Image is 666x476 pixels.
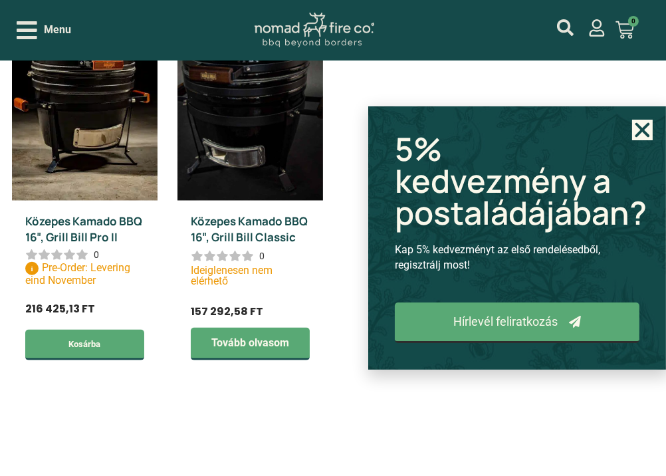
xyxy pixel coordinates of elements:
span: 0 [628,16,639,27]
a: 0 [600,13,650,47]
p: Pre-Order: Levering eind November [25,262,144,286]
a: Közepes Kamado BBQ 16″, Grill Bill Classic [191,213,308,245]
a: “Közepes Kamado BBQ 16", Grill Bill Classic” termékről több információ [191,328,310,360]
h2: 5% kedvezmény a postaládájában? [395,133,639,229]
span: Menu [44,22,71,38]
span: 157 292,58 Ft [191,304,263,319]
a: Close [632,120,653,140]
a: mijn account [557,19,574,36]
a: Közepes Kamado BBQ 16″, Grill Bill Pro II [25,213,142,245]
div: 0 [94,248,99,261]
a: Kosárba: “Közepes Kamado BBQ 16", Grill Bill Pro II” [25,330,144,360]
a: mijn account [588,19,606,37]
p: Kap 5% kedvezményt az első rendelésedből, regisztrálj most! [395,242,639,273]
span: 216 425,13 Ft [25,301,95,316]
span: Hírlevél feliratkozás [454,316,558,328]
img: Nomad Logo [255,13,374,48]
div: Open/Close Menu [17,19,71,42]
p: Ideiglenesen nem elérhető [191,265,310,287]
a: Hírlevél feliratkozás [395,302,639,343]
div: 0 [259,249,265,263]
